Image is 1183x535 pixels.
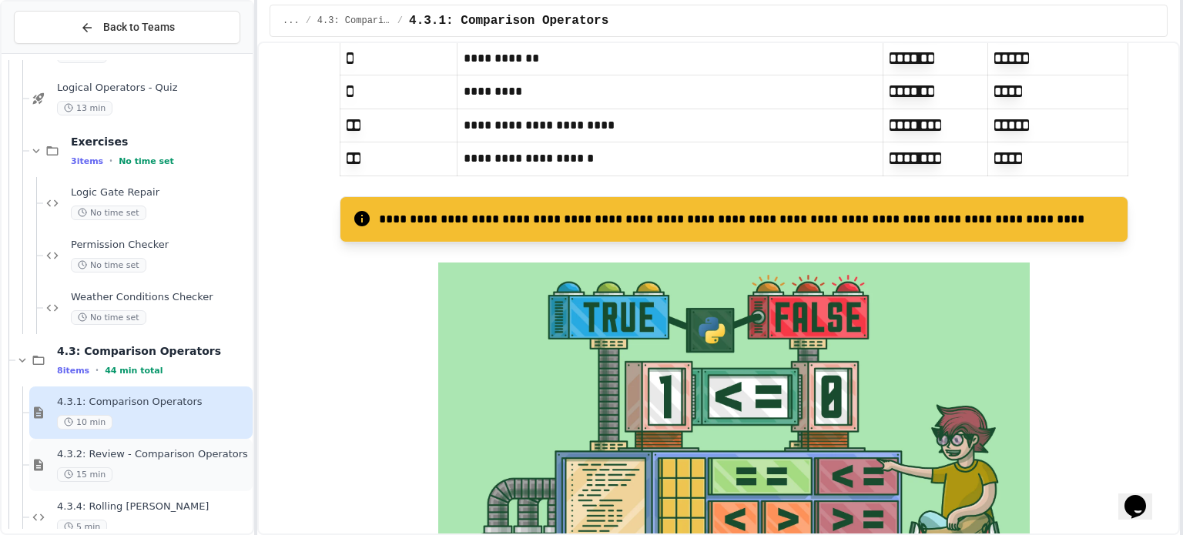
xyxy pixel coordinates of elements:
[397,15,403,27] span: /
[409,12,608,30] span: 4.3.1: Comparison Operators
[317,15,391,27] span: 4.3: Comparison Operators
[14,11,240,44] button: Back to Teams
[57,467,112,482] span: 15 min
[57,396,250,409] span: 4.3.1: Comparison Operators
[71,186,250,199] span: Logic Gate Repair
[71,310,146,325] span: No time set
[1118,473,1168,520] iframe: chat widget
[57,344,250,358] span: 4.3: Comparison Operators
[119,156,174,166] span: No time set
[71,239,250,252] span: Permission Checker
[57,101,112,115] span: 13 min
[57,82,250,95] span: Logical Operators - Quiz
[57,366,89,376] span: 8 items
[57,448,250,461] span: 4.3.2: Review - Comparison Operators
[109,155,112,167] span: •
[306,15,311,27] span: /
[71,156,103,166] span: 3 items
[71,258,146,273] span: No time set
[57,500,250,513] span: 4.3.4: Rolling [PERSON_NAME]
[96,364,99,376] span: •
[103,19,175,35] span: Back to Teams
[71,206,146,220] span: No time set
[71,291,250,304] span: Weather Conditions Checker
[57,415,112,430] span: 10 min
[105,366,163,376] span: 44 min total
[71,135,250,149] span: Exercises
[57,520,107,534] span: 5 min
[283,15,300,27] span: ...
